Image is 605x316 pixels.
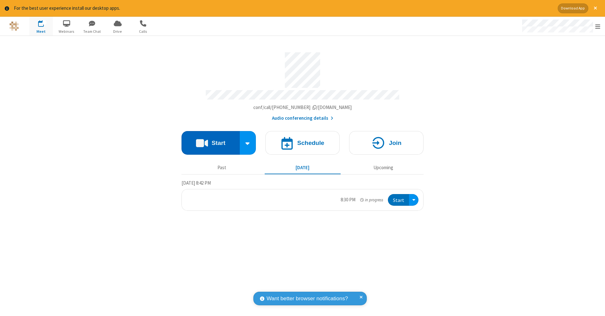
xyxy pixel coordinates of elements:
button: Copy my meeting room linkCopy my meeting room link [253,104,352,111]
button: Upcoming [345,162,421,174]
button: Close alert [591,3,600,13]
button: Start [181,131,240,155]
div: For the best user experience install our desktop apps. [14,5,553,12]
em: in progress [360,197,383,203]
span: Webinars [55,29,78,34]
button: Logo [2,17,26,36]
button: Schedule [265,131,340,155]
div: Start conference options [240,131,256,155]
span: Meet [29,29,53,34]
button: Download App [558,3,588,13]
section: Account details [181,48,423,122]
button: Audio conferencing details [272,115,333,122]
span: [DATE] 8:42 PM [181,180,211,186]
h4: Schedule [297,140,324,146]
div: Open menu [516,17,605,36]
div: 8:30 PM [341,196,355,204]
h4: Join [389,140,401,146]
span: Want better browser notifications? [267,295,348,303]
button: [DATE] [265,162,341,174]
div: 1 [43,20,47,25]
div: Open menu [409,194,418,206]
span: Calls [131,29,155,34]
span: Team Chat [80,29,104,34]
button: Start [388,194,409,206]
img: QA Selenium DO NOT DELETE OR CHANGE [9,21,19,31]
span: Copy my meeting room link [253,104,352,110]
button: Past [184,162,260,174]
span: Drive [106,29,130,34]
section: Today's Meetings [181,179,423,211]
h4: Start [211,140,225,146]
button: Join [349,131,423,155]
